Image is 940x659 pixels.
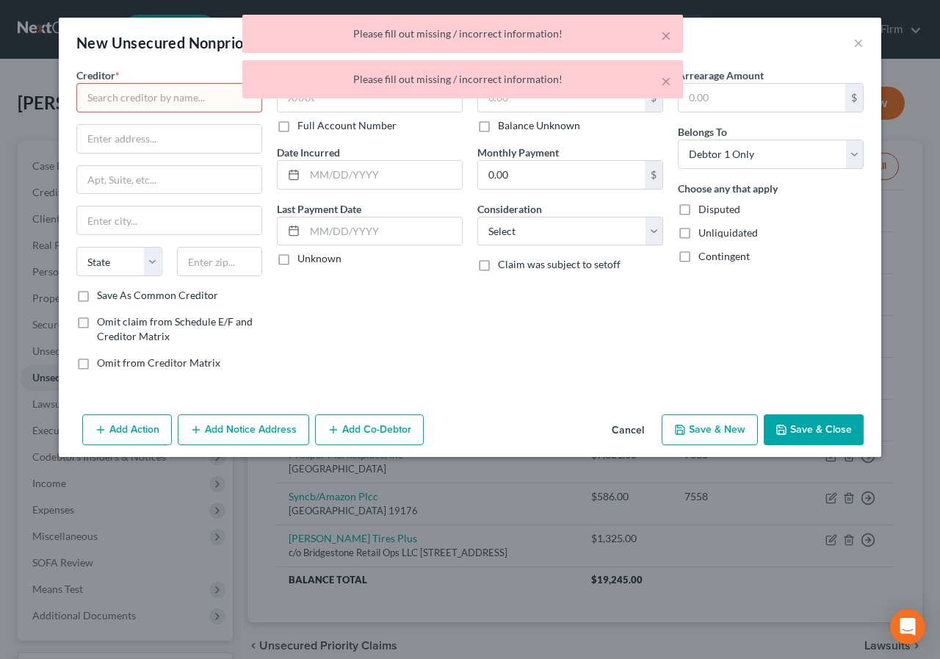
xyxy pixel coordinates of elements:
button: Add Co-Debtor [315,414,424,445]
div: Open Intercom Messenger [890,609,925,644]
button: Save & New [662,414,758,445]
input: Enter city... [77,206,261,234]
input: 0.00 [478,161,645,189]
span: Claim was subject to setoff [498,258,621,270]
label: Save As Common Creditor [97,288,218,303]
span: Contingent [698,250,750,262]
div: Please fill out missing / incorrect information! [254,26,671,41]
span: Disputed [698,203,740,215]
label: Consideration [477,201,542,217]
input: Enter zip... [177,247,263,276]
input: Enter address... [77,125,261,153]
div: Please fill out missing / incorrect information! [254,72,671,87]
input: MM/DD/YYYY [305,161,462,189]
label: Date Incurred [277,145,340,160]
div: $ [645,161,662,189]
label: Choose any that apply [678,181,778,196]
label: Unknown [297,251,341,266]
button: × [661,26,671,44]
label: Balance Unknown [498,118,580,133]
label: Full Account Number [297,118,397,133]
input: Apt, Suite, etc... [77,166,261,194]
input: MM/DD/YYYY [305,217,462,245]
label: Monthly Payment [477,145,559,160]
span: Omit claim from Schedule E/F and Creditor Matrix [97,315,253,342]
button: × [661,72,671,90]
button: Save & Close [764,414,864,445]
label: Last Payment Date [277,201,361,217]
span: Belongs To [678,126,727,138]
span: Unliquidated [698,226,758,239]
button: Cancel [600,416,656,445]
button: Add Action [82,414,172,445]
button: Add Notice Address [178,414,309,445]
span: Omit from Creditor Matrix [97,356,220,369]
